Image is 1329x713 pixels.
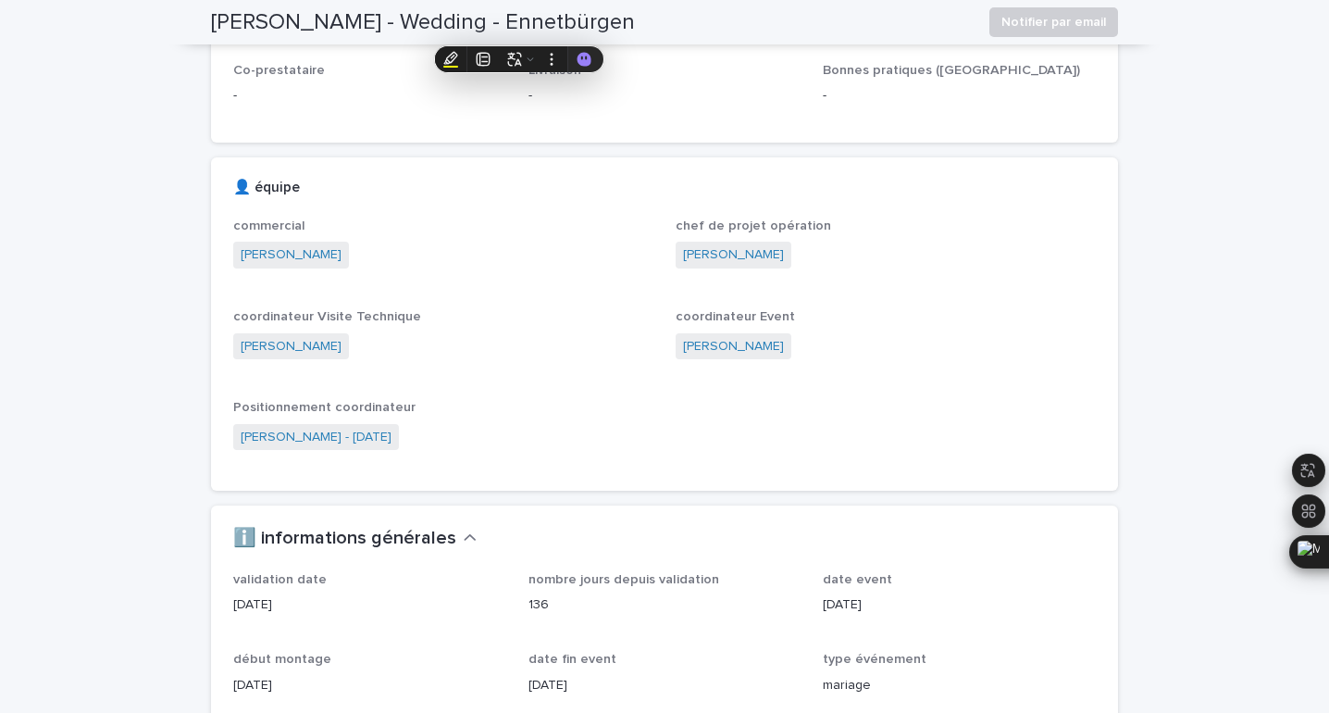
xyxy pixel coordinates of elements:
a: [PERSON_NAME] - [DATE] [241,428,391,447]
a: [PERSON_NAME] [683,337,784,356]
p: - [233,86,506,106]
p: - [823,86,1096,106]
span: date event [823,573,892,586]
p: 136 [528,595,801,615]
span: Bonnes pratiques ([GEOGRAPHIC_DATA]) [823,64,1080,77]
span: Co-prestataire [233,64,325,77]
span: Livraison [528,64,581,77]
span: coordinateur Event [676,310,795,323]
span: début montage [233,653,331,666]
span: validation date [233,573,327,586]
h2: [PERSON_NAME] - Wedding - Ennetbürgen [211,9,635,36]
p: [DATE] [528,676,801,695]
button: Notifier par email [989,7,1118,37]
p: [DATE] [233,676,506,695]
span: Notifier par email [1001,13,1106,31]
p: - [528,86,801,106]
button: ℹ️ informations générales [233,528,477,550]
span: date fin event [528,653,616,666]
span: chef de projet opération [676,219,831,232]
span: coordinateur Visite Technique [233,310,421,323]
p: [DATE] [233,595,506,615]
h2: 👤 équipe [233,180,300,196]
p: mariage [823,676,1096,695]
h2: ℹ️ informations générales [233,528,456,550]
span: Positionnement coordinateur [233,401,416,414]
span: type événement [823,653,926,666]
a: [PERSON_NAME] [241,337,342,356]
span: commercial [233,219,305,232]
a: [PERSON_NAME] [683,245,784,265]
p: [DATE] [823,595,1096,615]
span: nombre jours depuis validation [528,573,719,586]
a: [PERSON_NAME] [241,245,342,265]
